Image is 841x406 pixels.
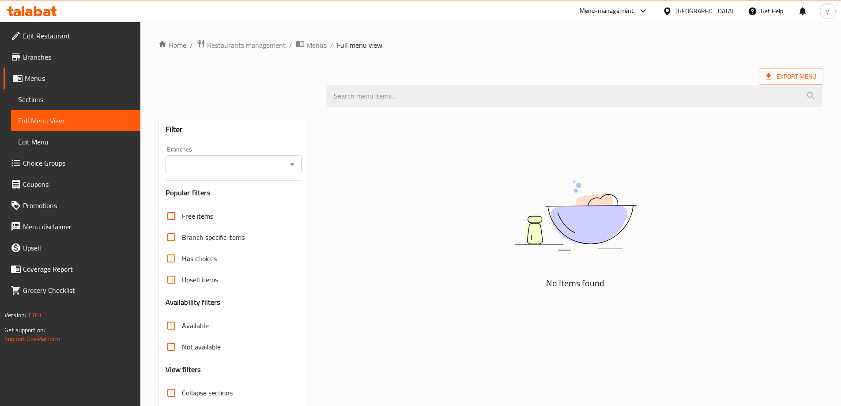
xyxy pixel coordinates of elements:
[182,387,233,398] span: Collapse sections
[289,40,292,50] li: /
[4,216,140,237] a: Menu disclaimer
[4,152,140,174] a: Choice Groups
[182,274,218,285] span: Upsell items
[23,285,133,296] span: Grocery Checklist
[4,309,26,321] span: Version:
[4,68,140,89] a: Menus
[23,221,133,232] span: Menu disclaimer
[182,253,217,264] span: Has choices
[18,115,133,126] span: Full Menu View
[158,40,186,50] a: Home
[286,158,298,171] button: Open
[766,71,816,82] span: Export Menu
[826,6,829,16] span: y
[296,39,327,51] a: Menus
[759,68,823,85] span: Export Menu
[465,276,686,290] h5: No Items found
[23,158,133,168] span: Choice Groups
[18,94,133,105] span: Sections
[23,52,133,62] span: Branches
[675,6,734,16] div: [GEOGRAPHIC_DATA]
[4,46,140,68] a: Branches
[4,258,140,280] a: Coverage Report
[23,30,133,41] span: Edit Restaurant
[4,333,60,345] a: Support.OpsPlatform
[182,232,245,243] span: Branch specific items
[11,110,140,131] a: Full Menu View
[182,320,209,331] span: Available
[327,85,823,107] input: search
[4,280,140,301] a: Grocery Checklist
[23,243,133,253] span: Upsell
[18,137,133,147] span: Edit Menu
[11,131,140,152] a: Edit Menu
[166,188,302,198] h3: Popular filters
[23,200,133,211] span: Promotions
[337,40,382,50] span: Full menu view
[4,195,140,216] a: Promotions
[166,297,221,307] h3: Availability filters
[23,264,133,274] span: Coverage Report
[4,237,140,258] a: Upsell
[11,89,140,110] a: Sections
[27,309,41,321] span: 1.0.0
[4,174,140,195] a: Coupons
[4,25,140,46] a: Edit Restaurant
[4,324,45,336] span: Get support on:
[166,364,201,375] h3: View filters
[196,39,286,51] a: Restaurants management
[158,39,823,51] nav: breadcrumb
[465,157,686,274] img: dish.svg
[182,341,221,352] span: Not available
[23,179,133,190] span: Coupons
[330,40,333,50] li: /
[207,40,286,50] span: Restaurants management
[580,6,634,16] div: Menu-management
[306,40,327,50] span: Menus
[166,120,302,139] div: Filter
[182,211,213,221] span: Free items
[190,40,193,50] li: /
[25,73,133,83] span: Menus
